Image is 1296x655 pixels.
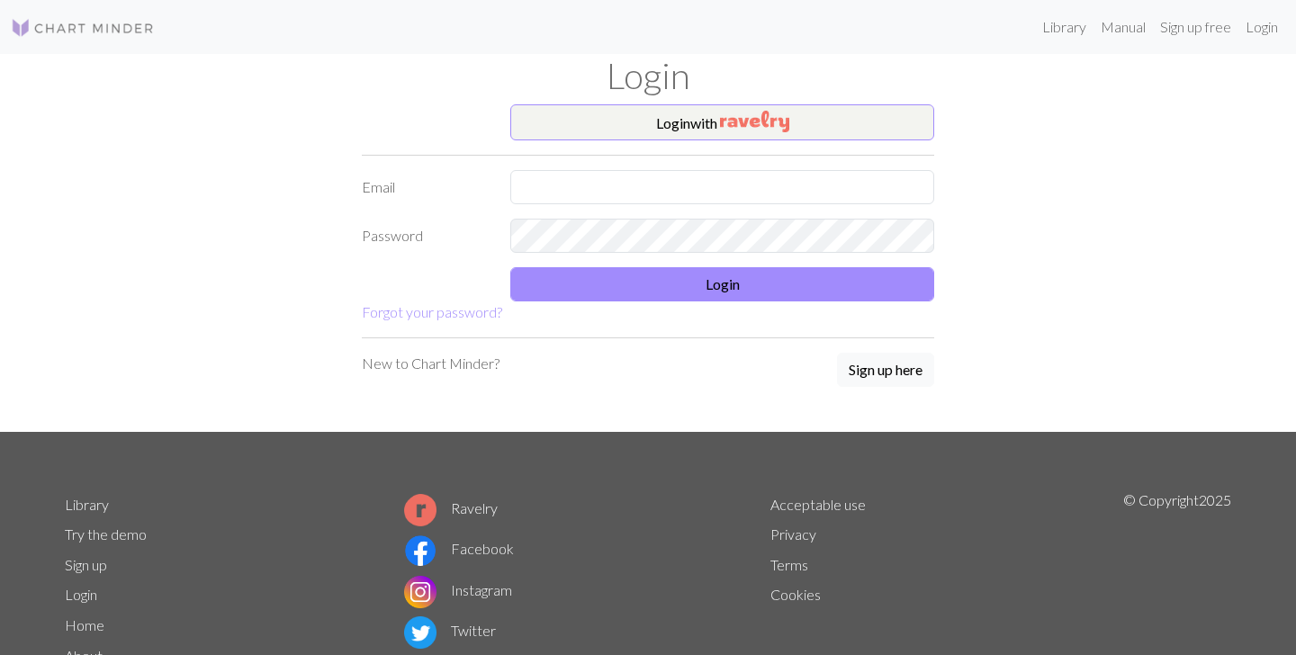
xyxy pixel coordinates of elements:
a: Sign up here [837,353,934,389]
a: Library [65,496,109,513]
a: Try the demo [65,525,147,543]
a: Facebook [404,540,514,557]
a: Home [65,616,104,633]
a: Ravelry [404,499,498,516]
a: Privacy [770,525,816,543]
img: Instagram logo [404,576,436,608]
a: Manual [1093,9,1153,45]
a: Forgot your password? [362,303,502,320]
img: Ravelry logo [404,494,436,526]
a: Login [1238,9,1285,45]
a: Acceptable use [770,496,866,513]
a: Instagram [404,581,512,598]
p: New to Chart Minder? [362,353,499,374]
a: Terms [770,556,808,573]
label: Email [351,170,499,204]
img: Twitter logo [404,616,436,649]
button: Loginwith [510,104,934,140]
a: Login [65,586,97,603]
h1: Login [54,54,1242,97]
button: Sign up here [837,353,934,387]
img: Ravelry [720,111,789,132]
img: Logo [11,17,155,39]
a: Sign up [65,556,107,573]
img: Facebook logo [404,534,436,567]
a: Sign up free [1153,9,1238,45]
a: Twitter [404,622,496,639]
a: Cookies [770,586,821,603]
label: Password [351,219,499,253]
a: Library [1035,9,1093,45]
button: Login [510,267,934,301]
